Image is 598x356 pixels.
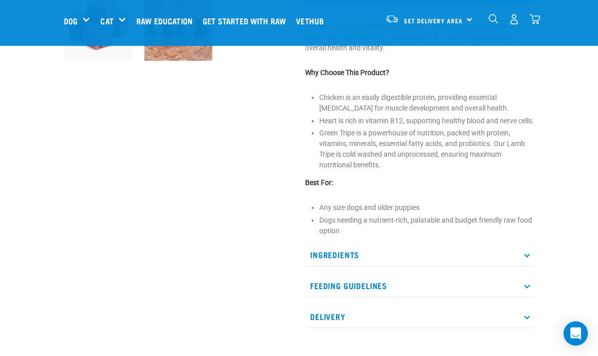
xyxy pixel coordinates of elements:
[385,15,399,24] img: van-moving.png
[305,69,389,77] strong: Why Choose This Product?
[319,216,534,237] li: Dogs needing a nutrient-rich, palatable and budget friendly raw food option
[305,179,333,187] strong: Best For:
[305,244,534,267] p: Ingredients
[404,19,463,22] span: Set Delivery Area
[305,275,534,298] p: Feeding Guidelines
[293,1,331,41] a: Vethub
[489,14,498,24] img: home-icon-1@2x.png
[319,93,534,114] li: Chicken is an easily digestible protein, providing essential [MEDICAL_DATA] for muscle developmen...
[200,1,293,41] a: Get started with Raw
[305,306,534,329] p: Delivery
[509,14,519,25] img: user.png
[530,14,540,25] img: home-icon@2x.png
[319,116,534,127] li: Heart is rich in vitamin B12, supporting healthy blood and nerve cells.
[564,322,588,346] div: Open Intercom Messenger
[64,15,78,27] a: Dog
[134,1,200,41] a: Raw Education
[319,203,534,213] li: Any size dogs and older puppies
[100,15,113,27] a: Cat
[319,128,534,171] li: Green Tripe is a powerhouse of nutrition, packed with protein, vitamins, minerals, essential fatt...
